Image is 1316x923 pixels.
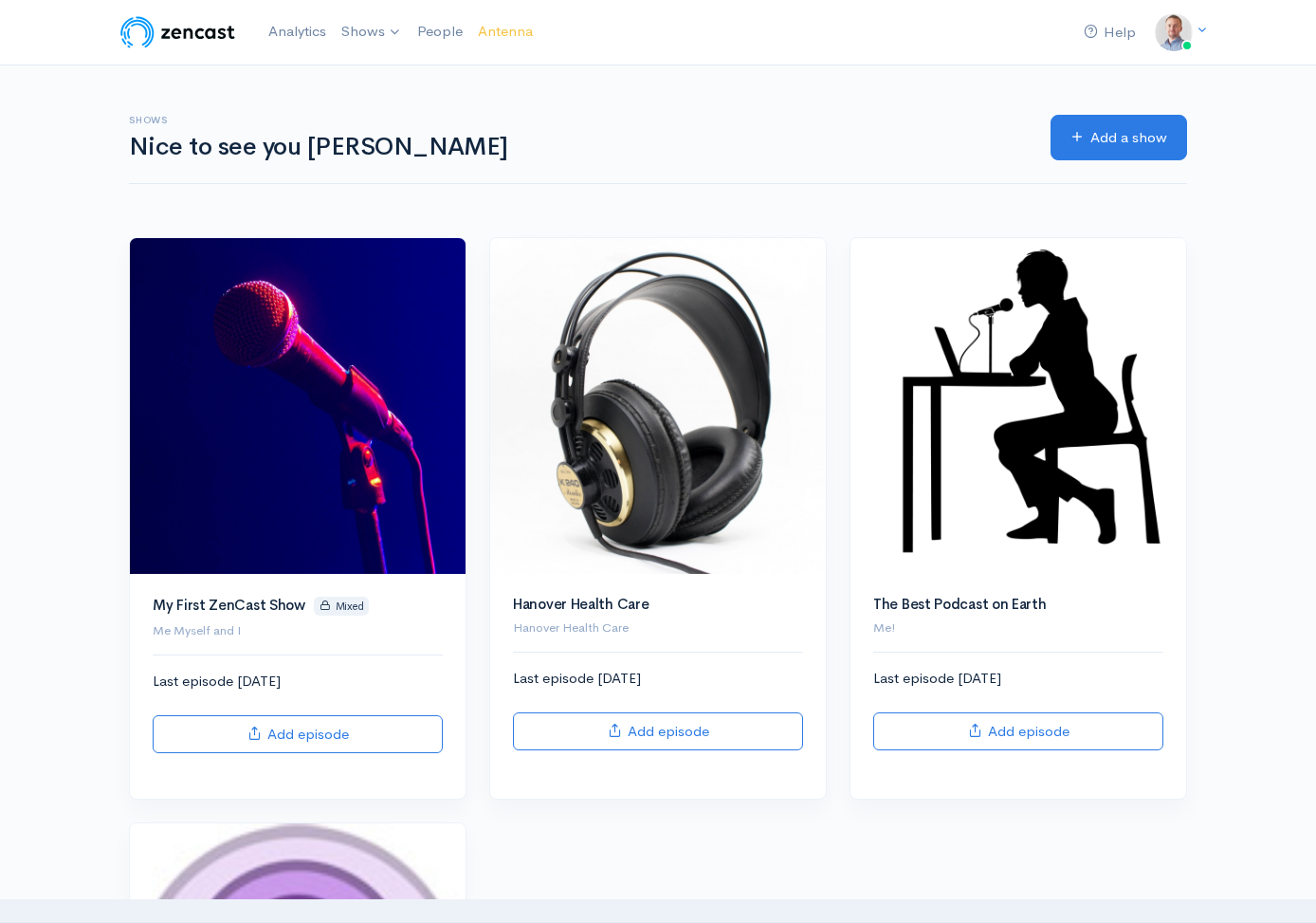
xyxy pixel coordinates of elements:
[314,597,368,616] span: Mixed
[873,618,1163,637] p: Me!
[130,238,466,574] img: My First ZenCast Show
[873,668,1163,750] div: Last episode [DATE]
[129,115,1028,125] h6: Shows
[1076,12,1143,53] a: Help
[153,596,305,614] a: My First ZenCast Show
[1155,13,1193,51] img: ...
[873,712,1163,751] a: Add episode
[153,715,443,754] a: Add episode
[513,712,803,751] a: Add episode
[153,621,443,640] p: Me Myself and I
[470,11,540,52] a: Antenna
[261,11,334,52] a: Analytics
[1051,115,1187,161] a: Add a show
[513,668,803,750] div: Last episode [DATE]
[850,238,1186,574] img: The Best Podcast on Earth
[1252,858,1297,904] iframe: gist-messenger-bubble-iframe
[513,618,803,637] p: Hanover Health Care
[873,595,1047,613] a: The Best Podcast on Earth
[513,595,649,613] a: Hanover Health Care
[490,238,826,574] img: Hanover Health Care
[410,11,470,52] a: People
[153,671,443,753] div: Last episode [DATE]
[334,11,410,53] a: Shows
[118,13,238,51] img: ZenCast Logo
[129,134,1028,161] h1: Nice to see you [PERSON_NAME]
